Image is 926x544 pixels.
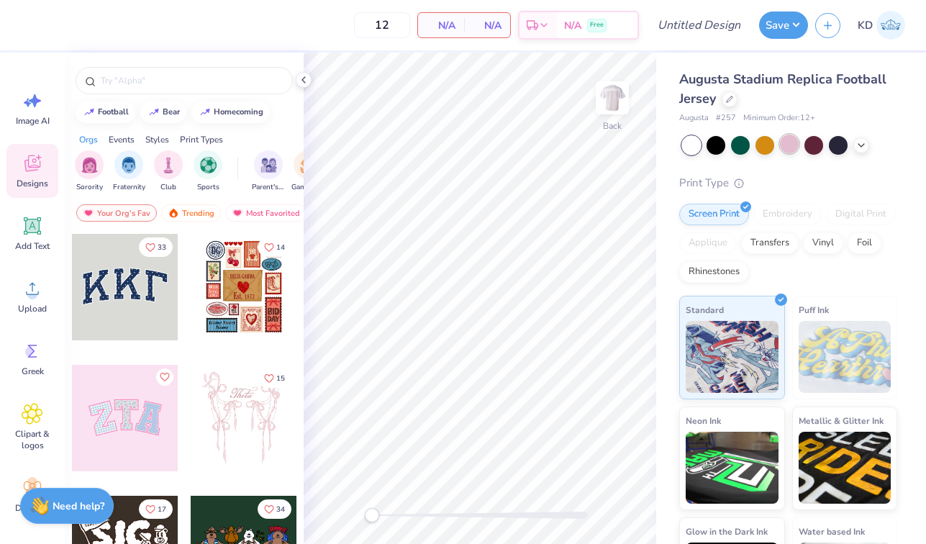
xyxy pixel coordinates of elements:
div: Rhinestones [679,261,749,283]
span: Upload [18,303,47,314]
button: Like [258,368,291,388]
div: filter for Parent's Weekend [252,150,285,193]
span: 15 [276,375,285,382]
img: trend_line.gif [83,108,95,117]
div: Trending [161,204,221,222]
img: Puff Ink [799,321,891,393]
div: bear [163,108,180,116]
div: Orgs [79,133,98,146]
div: filter for Sorority [75,150,104,193]
input: Untitled Design [646,11,752,40]
img: Fraternity Image [121,157,137,173]
span: Game Day [291,182,324,193]
span: KD [858,17,873,34]
div: Print Type [679,175,897,191]
img: Sports Image [200,157,217,173]
div: filter for Game Day [291,150,324,193]
span: Minimum Order: 12 + [743,112,815,124]
img: Sorority Image [81,157,98,173]
div: filter for Fraternity [113,150,145,193]
button: football [76,101,135,123]
span: 17 [158,506,166,513]
img: Parent's Weekend Image [260,157,277,173]
span: Image AI [16,115,50,127]
img: trend_line.gif [148,108,160,117]
button: bear [140,101,186,123]
button: Like [258,237,291,257]
img: Neon Ink [686,432,779,504]
span: N/A [473,18,501,33]
button: Like [258,499,291,519]
button: filter button [75,150,104,193]
span: Water based Ink [799,524,865,539]
span: Designs [17,178,48,189]
button: filter button [252,150,285,193]
button: Like [156,368,173,386]
div: Back [603,119,622,132]
span: Glow in the Dark Ink [686,524,768,539]
div: Foil [848,232,881,254]
button: homecoming [191,101,270,123]
div: football [98,108,129,116]
img: Metallic & Glitter Ink [799,432,891,504]
span: 33 [158,244,166,251]
img: trend_line.gif [199,108,211,117]
div: Embroidery [753,204,822,225]
div: Vinyl [803,232,843,254]
span: Free [590,20,604,30]
span: # 257 [716,112,736,124]
div: filter for Sports [194,150,222,193]
div: Your Org's Fav [76,204,157,222]
button: filter button [113,150,145,193]
span: Decorate [15,502,50,514]
span: Puff Ink [799,302,829,317]
img: most_fav.gif [232,208,243,218]
img: Club Image [160,157,176,173]
span: Augusta Stadium Replica Football Jersey [679,71,886,107]
span: Clipart & logos [9,428,56,451]
span: Parent's Weekend [252,182,285,193]
div: Styles [145,133,169,146]
div: Most Favorited [225,204,307,222]
button: filter button [194,150,222,193]
input: Try "Alpha" [99,73,283,88]
img: Back [598,83,627,112]
div: Events [109,133,135,146]
button: filter button [154,150,183,193]
div: Print Types [180,133,223,146]
div: Screen Print [679,204,749,225]
div: Accessibility label [365,508,379,522]
span: Metallic & Glitter Ink [799,413,884,428]
span: 34 [276,506,285,513]
span: Add Text [15,240,50,252]
button: Save [759,12,808,39]
span: Augusta [679,112,709,124]
input: – – [354,12,410,38]
img: Standard [686,321,779,393]
span: 14 [276,244,285,251]
a: KD [851,11,912,40]
span: Fraternity [113,182,145,193]
span: Sorority [76,182,103,193]
div: Digital Print [826,204,896,225]
img: Game Day Image [300,157,317,173]
span: N/A [564,18,581,33]
img: most_fav.gif [83,208,94,218]
span: Greek [22,366,44,377]
img: trending.gif [168,208,179,218]
img: Keira Devita [876,11,905,40]
span: N/A [427,18,455,33]
strong: Need help? [53,499,104,513]
div: Applique [679,232,737,254]
button: Like [139,237,173,257]
span: Club [160,182,176,193]
div: Transfers [741,232,799,254]
span: Neon Ink [686,413,721,428]
button: filter button [291,150,324,193]
span: Standard [686,302,724,317]
div: homecoming [214,108,263,116]
button: Like [139,499,173,519]
div: filter for Club [154,150,183,193]
span: Sports [197,182,219,193]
